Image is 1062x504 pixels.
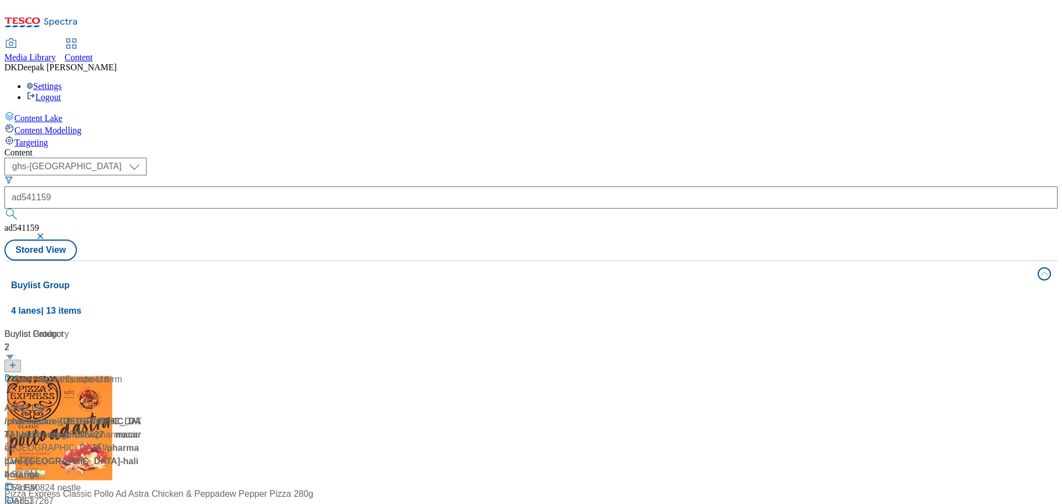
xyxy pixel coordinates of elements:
[4,123,1058,136] a: Content Modelling
[27,81,62,91] a: Settings
[14,113,63,123] span: Content Lake
[11,306,81,315] span: 4 lanes | 13 items
[4,261,1058,323] button: Buylist Group4 lanes| 13 items
[4,328,143,341] div: Buylist Group
[14,126,81,135] span: Content Modelling
[4,186,1058,209] input: Search
[4,455,143,468] div: [DATE]
[17,63,117,72] span: Deepak [PERSON_NAME]
[4,468,143,481] div: 4:53 PM
[14,481,81,495] div: Ad540824 nestle
[65,53,93,62] span: Content
[4,417,141,439] span: / pharmacare-[GEOGRAPHIC_DATA]-haliborange-25tw27
[65,39,93,63] a: Content
[4,341,143,354] div: 2
[4,223,39,232] span: ad541159
[4,402,45,415] div: Ad541159
[27,92,61,102] a: Logout
[4,148,1058,158] div: Content
[11,279,1031,292] h4: Buylist Group
[14,138,48,147] span: Targeting
[4,39,56,63] a: Media Library
[4,53,56,62] span: Media Library
[4,175,13,184] svg: Search Filters
[4,111,1058,123] a: Content Lake
[4,240,77,261] button: Stored View
[4,63,17,72] span: DK
[4,136,1058,148] a: Targeting
[14,373,122,386] div: Start bright this school term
